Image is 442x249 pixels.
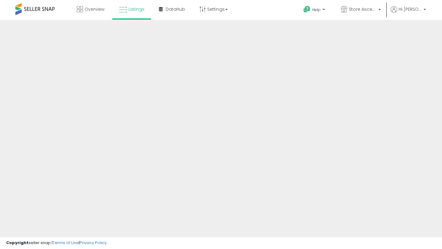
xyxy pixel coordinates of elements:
a: Help [298,1,331,20]
i: Get Help [303,6,311,13]
span: Help [312,7,321,12]
strong: Copyright [6,240,29,246]
div: seller snap | | [6,240,107,246]
a: Hi [PERSON_NAME] [391,6,426,20]
span: Listings [128,6,144,12]
a: Terms of Use [53,240,79,246]
span: Store Ascend [349,6,377,12]
span: Hi [PERSON_NAME] [399,6,422,12]
a: Privacy Policy [80,240,107,246]
span: Overview [85,6,105,12]
span: DataHub [166,6,185,12]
